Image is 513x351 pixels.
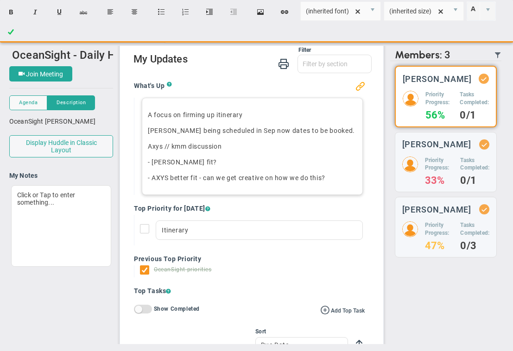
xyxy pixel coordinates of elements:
h4: 0/1 [460,176,489,185]
div: Sort [255,327,348,336]
button: Italic [24,3,46,21]
img: 204746.Person.photo [403,91,418,107]
button: Agenda [9,95,47,110]
input: Filter by section [298,55,371,73]
img: 206891.Person.photo [402,221,418,237]
p: - [PERSON_NAME] fit? [148,157,357,167]
button: Insert unordered list [150,3,172,21]
span: select [365,2,380,20]
span: OceanSight - Daily Huddle [12,47,144,62]
div: Updated Status [481,206,488,213]
h4: Top Tasks [134,287,365,296]
h3: [PERSON_NAME] [402,205,472,214]
button: Underline [48,3,70,21]
h5: Tasks Completed: [460,91,489,107]
h4: Top Priority for [DATE] [134,204,365,213]
button: Strikethrough [72,3,95,21]
h5: Tasks Completed: [460,221,489,237]
h5: Tasks Completed: [460,157,489,172]
button: Center text [123,3,146,21]
input: Font Name [301,2,365,20]
span: Join Meeting [26,70,63,78]
button: Indent [198,3,221,21]
button: Insert image [249,3,272,21]
span: Current selected color is rgba(255, 255, 255, 0) [467,1,496,21]
div: Itinerary [156,220,363,240]
h5: Priority Progress: [425,157,454,172]
span: OceanSight priorities [154,266,212,273]
button: Insert hyperlink [273,3,296,21]
h4: Previous Top Priority [134,255,365,263]
button: Insert ordered list [174,3,196,21]
h3: [PERSON_NAME] [402,140,472,149]
button: Display Huddle in Classic Layout [9,135,113,157]
span: Agenda [19,99,38,107]
p: Axys // kmm discussion [148,142,357,151]
h4: 0/1 [460,111,489,119]
button: Description [47,95,95,110]
span: select [480,2,495,20]
label: Show Completed [154,306,200,312]
h4: 33% [425,176,454,185]
span: Description [57,99,86,107]
h4: 56% [425,111,453,119]
div: Filter [133,46,311,55]
h4: 0/3 [460,242,489,250]
button: Align text left [99,3,121,21]
button: Join Meeting [9,66,72,81]
img: 204747.Person.photo [402,157,418,172]
h2: My Updates [133,55,372,65]
p: A focus on firming up itinerary [148,110,357,119]
button: Add Top Task [320,305,365,315]
span: select [288,27,301,43]
span: [PERSON_NAME] being scheduled in Sep now dates to be booked. [148,127,355,134]
div: Click or Tap to enter something... [11,185,111,267]
span: Print My Huddle Updates [278,57,289,69]
input: Font Size [384,2,448,20]
span: Add Top Task [331,307,365,314]
h4: My Notes [9,171,113,180]
span: Filter Updated Members [494,51,501,59]
span: 3 [444,50,450,59]
h4: What's Up [134,81,167,90]
span: OceanSight [PERSON_NAME] [9,118,95,125]
span: Members: [395,50,442,59]
h5: Priority Progress: [425,221,454,237]
div: Updated Status [481,75,487,82]
p: - AXYS better fit - can we get creative on how we do this? [148,173,357,182]
h3: [PERSON_NAME] [403,75,472,83]
h5: Priority Progress: [425,91,453,107]
span: select [448,2,463,20]
h4: 47% [425,242,454,250]
div: Updated Status [481,141,488,148]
